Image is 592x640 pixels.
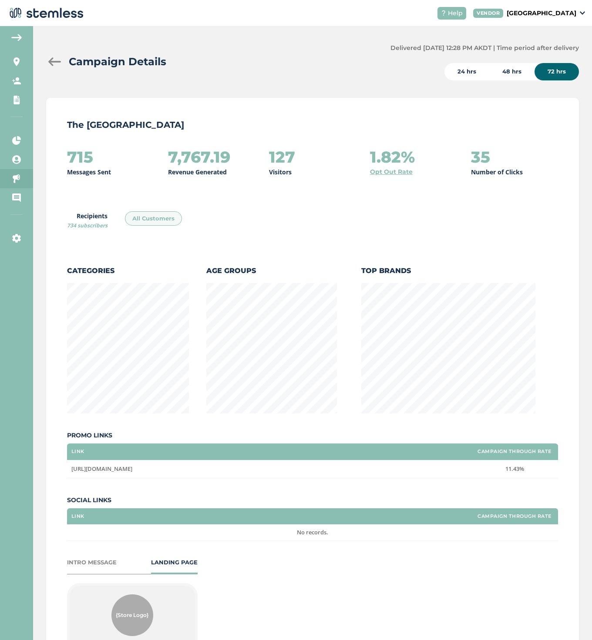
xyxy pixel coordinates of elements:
label: Age Groups [206,266,337,276]
label: Promo Links [67,431,558,440]
img: icon-arrow-back-accent-c549486e.svg [11,34,22,41]
a: Opt Out Rate [370,167,413,177]
label: Campaign Through Rate [478,513,552,519]
label: Link [71,449,84,454]
h2: 715 [67,148,93,166]
img: icon_down-arrow-small-66adaf34.svg [580,11,585,15]
label: Delivered [DATE] 12:28 PM AKDT | Time period after delivery [390,43,579,53]
h2: 127 [269,148,295,166]
div: 48 hrs [489,63,535,80]
div: 72 hrs [535,63,579,80]
h2: 1.82% [370,148,415,166]
img: logo-dark-0685b13c.svg [7,4,84,22]
div: LANDING PAGE [151,558,198,567]
span: 11.43% [505,465,524,473]
span: Help [448,9,463,18]
div: VENDOR [473,9,503,18]
h2: 35 [471,148,490,166]
h2: 7,767.19 [168,148,230,166]
p: Messages Sent [67,167,111,177]
h2: Campaign Details [69,54,166,70]
iframe: Chat Widget [548,598,592,640]
p: Visitors [269,167,292,177]
p: Number of Clicks [471,167,523,177]
span: [URL][DOMAIN_NAME] [71,465,132,473]
label: https://alaskaredlight.com [71,465,467,473]
span: {Store Logo} [116,611,148,619]
label: 11.43% [475,465,554,473]
img: icon-help-white-03924b79.svg [441,10,446,16]
label: Social Links [67,496,558,505]
label: Top Brands [361,266,535,276]
label: Link [71,513,84,519]
label: Recipients [67,211,108,230]
span: 734 subscribers [67,222,108,229]
span: No records. [297,528,328,536]
label: Campaign Through Rate [478,449,552,454]
div: All Customers [125,211,182,226]
p: The [GEOGRAPHIC_DATA] [67,119,558,131]
p: [GEOGRAPHIC_DATA] [507,9,576,18]
div: INTRO MESSAGE [67,558,117,567]
p: Revenue Generated [168,167,227,177]
label: Categories [67,266,189,276]
div: 24 hrs [444,63,489,80]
